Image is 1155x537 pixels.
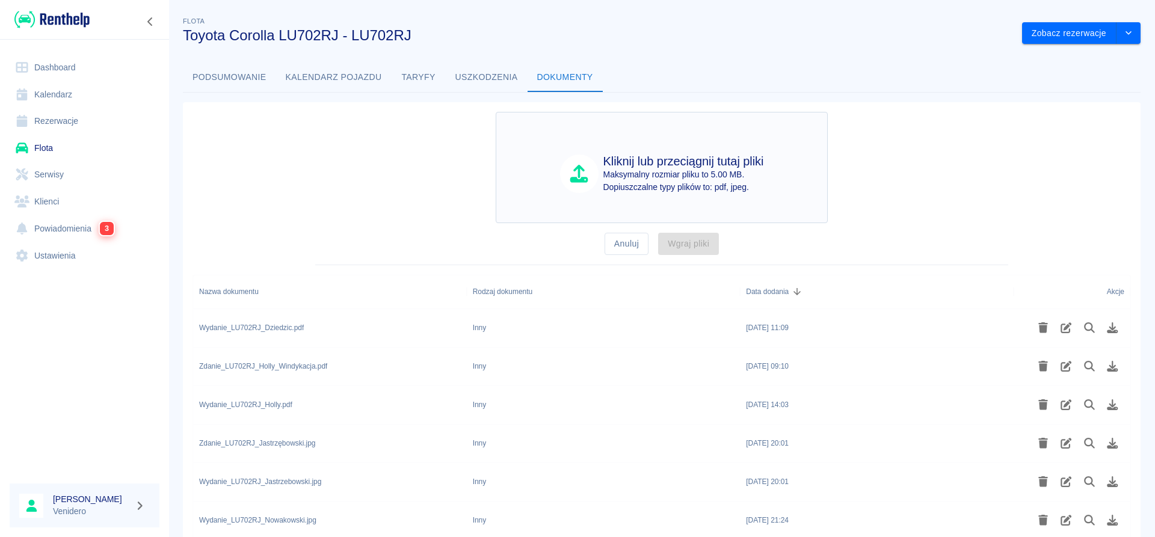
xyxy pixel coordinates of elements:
div: Rodzaj dokumentu [473,275,532,308]
button: Edytuj rodzaj dokumentu [1055,433,1078,453]
button: Uszkodzenia [446,63,528,92]
h3: Toyota Corolla LU702RJ - LU702RJ [183,27,1012,44]
img: Renthelp logo [14,10,90,29]
button: Usuń plik [1032,471,1055,492]
div: Data dodania [740,275,1014,308]
button: Podgląd pliku [1078,433,1101,453]
button: Edytuj rodzaj dokumentu [1055,471,1078,492]
a: Kalendarz [10,81,159,108]
a: Klienci [10,188,159,215]
button: Edytuj rodzaj dokumentu [1055,356,1078,376]
button: Anuluj [605,233,648,255]
button: Usuń plik [1032,510,1055,530]
div: 9 maj 2025, 20:01 [746,438,789,449]
div: Akcje [1107,275,1124,308]
button: Podgląd pliku [1078,471,1101,492]
button: Podgląd pliku [1078,394,1101,415]
h6: [PERSON_NAME] [53,493,130,505]
button: Dokumenty [528,63,603,92]
div: 25 cze 2025, 14:03 [746,399,789,410]
p: Dopiuszczalne typy plików to: pdf, jpeg. [603,181,764,194]
a: Flota [10,135,159,162]
button: Pobierz plik [1101,510,1124,530]
button: Usuń plik [1032,318,1055,338]
button: Podgląd pliku [1078,356,1101,376]
div: Inny [473,399,487,410]
button: Podgląd pliku [1078,318,1101,338]
button: Pobierz plik [1101,394,1124,415]
a: Dashboard [10,54,159,81]
div: Rodzaj dokumentu [467,275,741,308]
div: Inny [473,322,487,333]
button: Kalendarz pojazdu [276,63,392,92]
button: Zobacz rezerwacje [1022,22,1116,44]
div: Inny [473,438,487,449]
p: Venidero [53,505,130,518]
button: Sort [789,283,805,300]
div: Data dodania [746,275,789,308]
div: Zdanie_LU702RJ_Jastrzębowski.jpg [199,438,316,449]
button: Edytuj rodzaj dokumentu [1055,510,1078,530]
button: drop-down [1116,22,1141,44]
button: Pobierz plik [1101,318,1124,338]
div: Akcje [1014,275,1130,308]
button: Pobierz plik [1101,356,1124,376]
div: Zdanie_LU702RJ_Holly_Windykacja.pdf [199,361,327,372]
div: Wydanie_LU702RJ_Holly.pdf [199,399,292,410]
span: 3 [100,222,114,235]
div: 23 lip 2025, 09:10 [746,361,789,372]
h4: Kliknij lub przeciągnij tutaj pliki [603,154,764,168]
span: Flota [183,17,205,25]
button: Taryfy [392,63,446,92]
a: Rezerwacje [10,108,159,135]
div: 9 maj 2025, 20:01 [746,476,789,487]
button: Pobierz plik [1101,471,1124,492]
a: Serwisy [10,161,159,188]
div: 9 kwi 2025, 21:24 [746,515,789,526]
div: 4 sie 2025, 11:09 [746,322,789,333]
button: Zwiń nawigację [141,14,159,29]
button: Podsumowanie [183,63,276,92]
button: Usuń plik [1032,356,1055,376]
button: Usuń plik [1032,433,1055,453]
div: Inny [473,476,487,487]
div: Inny [473,361,487,372]
button: Pobierz plik [1101,433,1124,453]
button: Podgląd pliku [1078,510,1101,530]
div: Inny [473,515,487,526]
div: Nazwa dokumentu [193,275,467,308]
div: Nazwa dokumentu [199,275,259,308]
a: Renthelp logo [10,10,90,29]
div: Wydanie_LU702RJ_Dziedzic.pdf [199,322,304,333]
div: Wydanie_LU702RJ_Nowakowski.jpg [199,515,316,526]
a: Ustawienia [10,242,159,269]
button: Edytuj rodzaj dokumentu [1055,318,1078,338]
button: Usuń plik [1032,394,1055,415]
a: Powiadomienia3 [10,215,159,242]
div: Wydanie_LU702RJ_Jastrzebowski.jpg [199,476,321,487]
button: Edytuj rodzaj dokumentu [1055,394,1078,415]
p: Maksymalny rozmiar pliku to 5.00 MB. [603,168,764,181]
